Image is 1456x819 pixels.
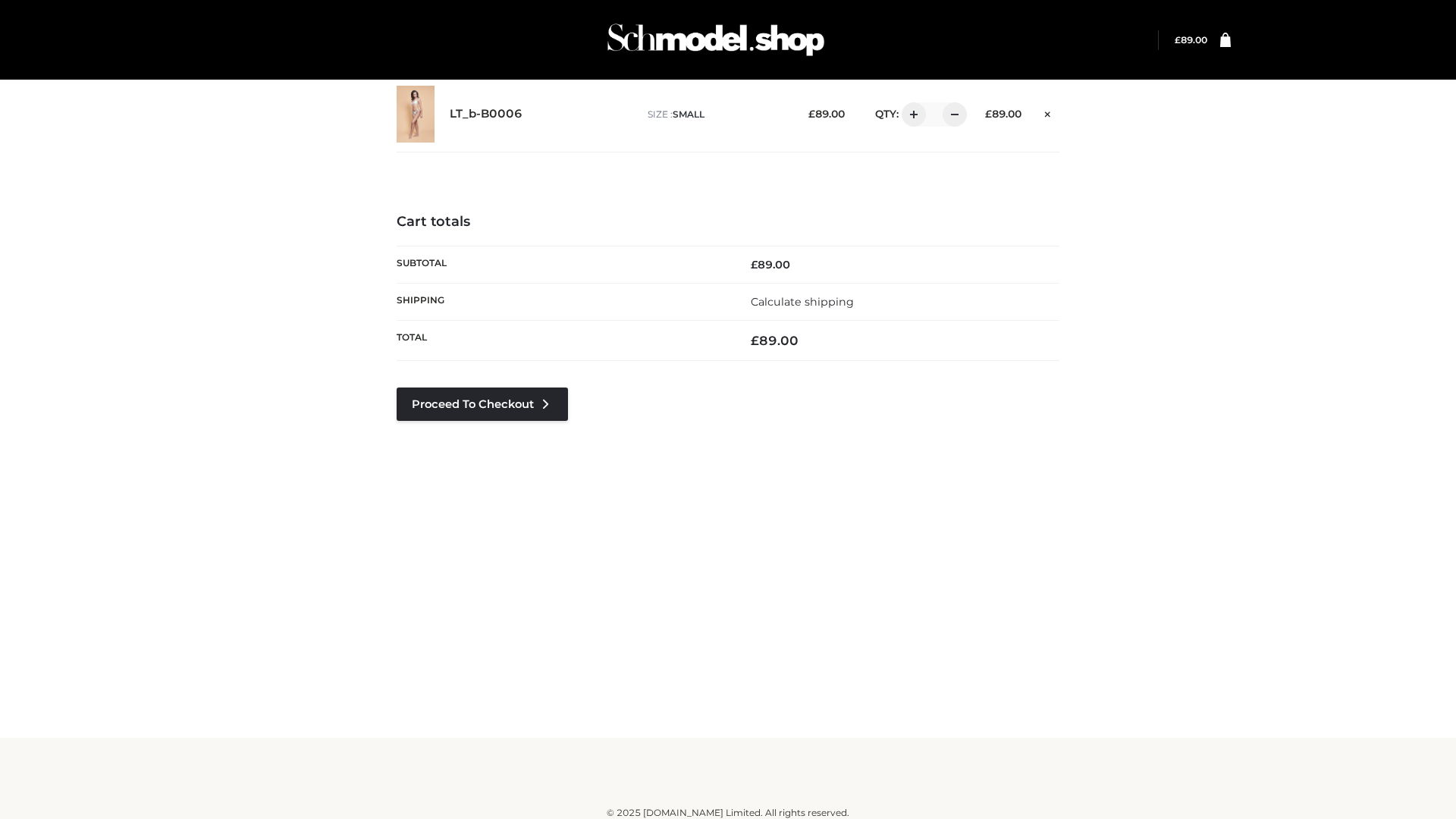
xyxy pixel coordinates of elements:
th: Shipping [397,283,728,320]
a: Remove this item [1037,102,1059,122]
span: £ [985,108,992,120]
span: £ [751,258,758,271]
bdi: 89.00 [1175,34,1207,45]
th: Total [397,321,728,361]
a: LT_b-B0006 [450,107,522,121]
a: £89.00 [1175,34,1207,45]
span: £ [751,333,759,348]
span: SMALL [673,108,704,120]
img: Schmodel Admin 964 [602,10,830,70]
div: QTY: [860,102,962,127]
span: £ [1175,34,1181,45]
h4: Cart totals [397,214,1059,231]
a: Calculate shipping [751,295,854,309]
th: Subtotal [397,246,728,283]
p: size : [648,108,785,121]
bdi: 89.00 [808,108,845,120]
bdi: 89.00 [985,108,1021,120]
a: Proceed to Checkout [397,388,568,421]
bdi: 89.00 [751,333,799,348]
span: £ [808,108,815,120]
img: LT_b-B0006 - SMALL [397,86,435,143]
bdi: 89.00 [751,258,790,271]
